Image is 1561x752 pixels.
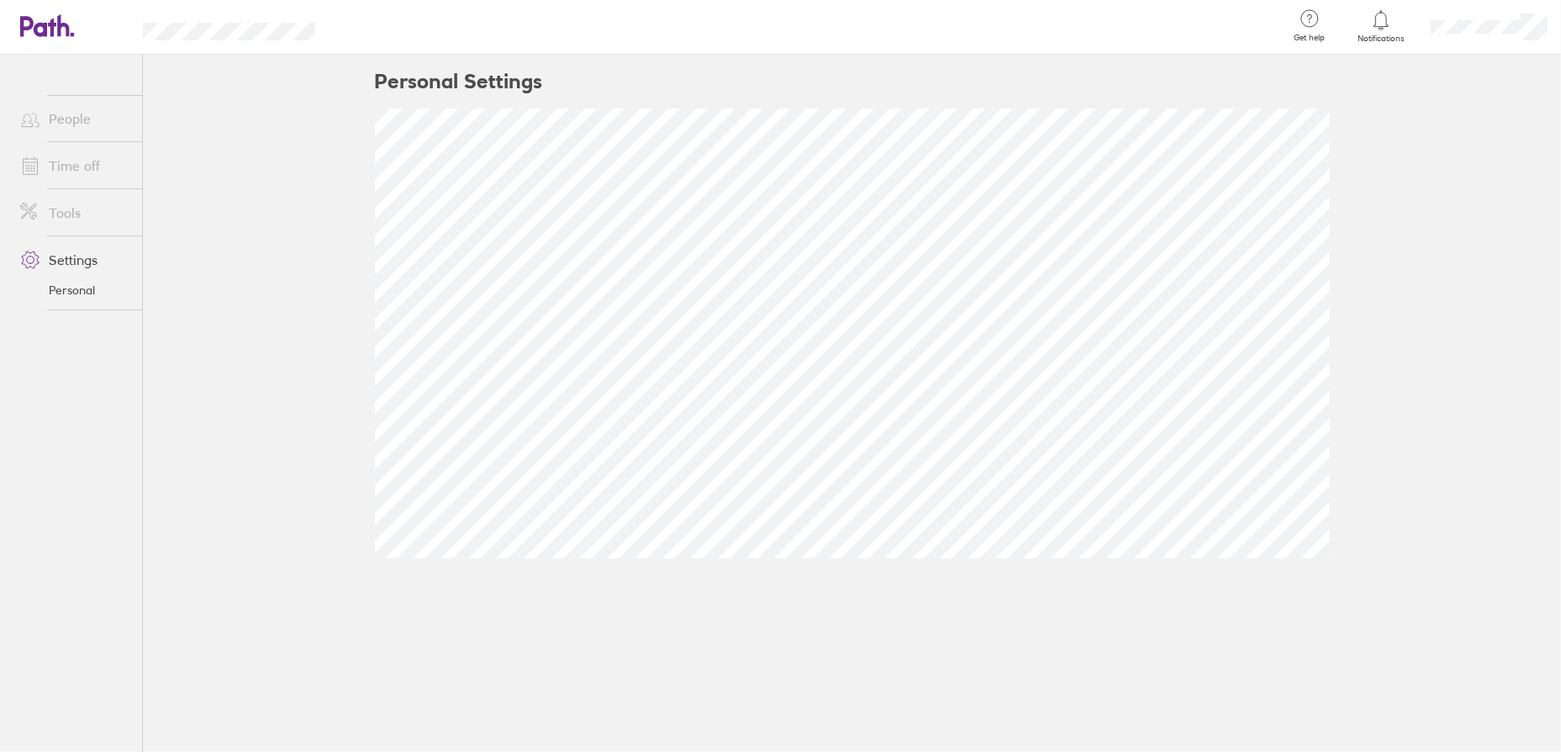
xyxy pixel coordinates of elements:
[7,243,142,277] a: Settings
[7,102,142,135] a: People
[7,277,142,304] a: Personal
[1283,33,1337,43] span: Get help
[7,149,142,183] a: Time off
[1354,8,1409,44] a: Notifications
[7,196,142,230] a: Tools
[375,55,543,109] h2: Personal Settings
[1354,34,1409,44] span: Notifications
